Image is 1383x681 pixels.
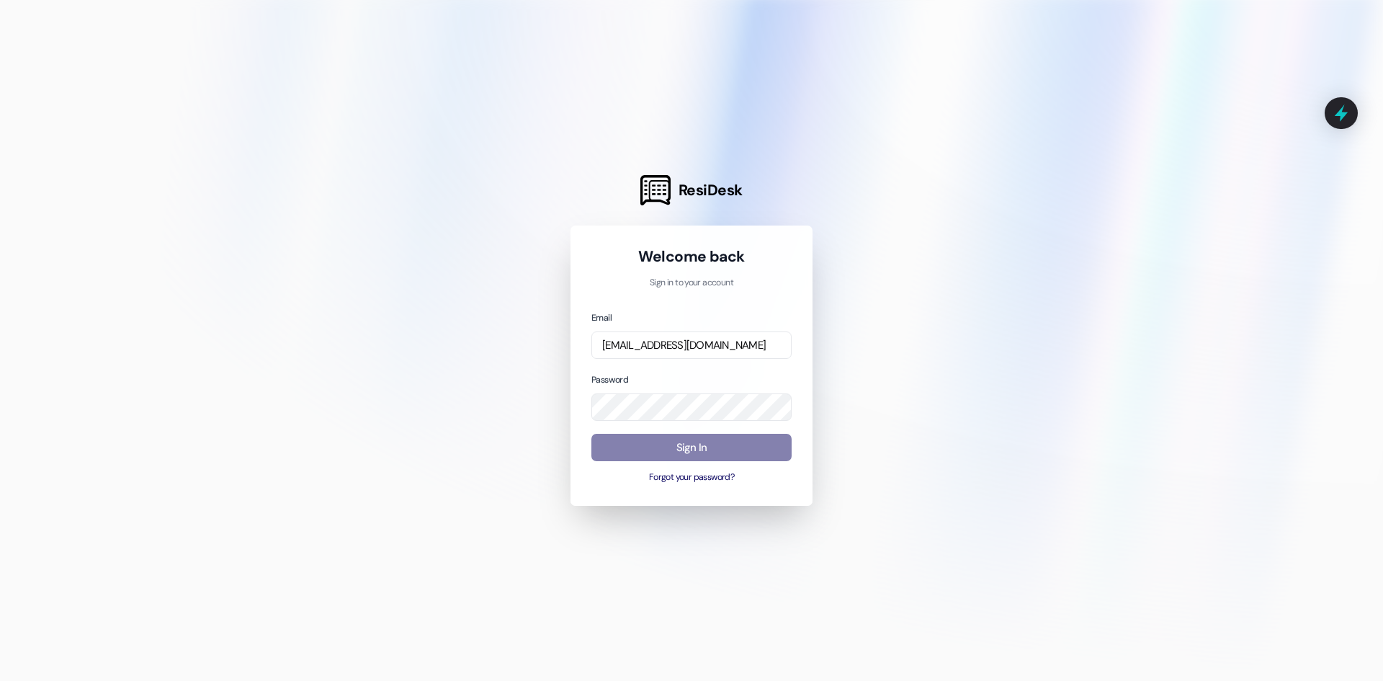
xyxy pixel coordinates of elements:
label: Email [591,312,612,324]
button: Sign In [591,434,792,462]
img: ResiDesk Logo [640,175,671,205]
span: ResiDesk [679,180,743,200]
label: Password [591,374,628,386]
h1: Welcome back [591,246,792,267]
input: name@example.com [591,331,792,360]
button: Forgot your password? [591,471,792,484]
p: Sign in to your account [591,277,792,290]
